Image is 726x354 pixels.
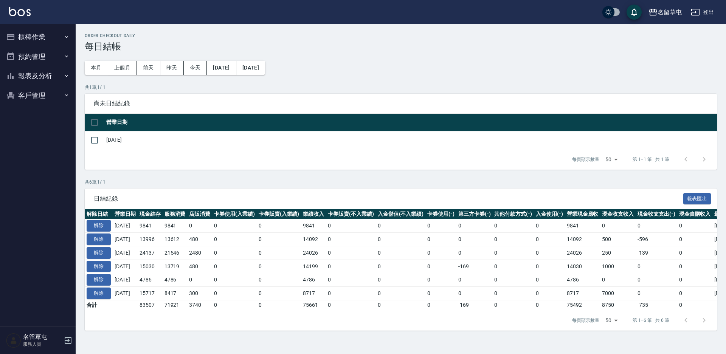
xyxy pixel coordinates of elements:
td: 0 [677,246,713,260]
td: 0 [326,287,376,300]
td: 250 [600,246,636,260]
td: 0 [492,273,534,287]
td: 3740 [187,300,212,310]
td: 0 [492,233,534,246]
td: [DATE] [113,260,138,273]
td: 75661 [301,300,326,310]
a: 報表匯出 [683,195,711,202]
div: 50 [602,149,621,170]
th: 業績收入 [301,209,326,219]
td: 0 [492,300,534,310]
button: [DATE] [207,61,236,75]
td: 83507 [138,300,163,310]
button: save [627,5,642,20]
img: Logo [9,7,31,16]
td: 0 [456,273,493,287]
td: 0 [636,273,677,287]
th: 其他付款方式(-) [492,209,534,219]
td: 24026 [301,246,326,260]
span: 尚未日結紀錄 [94,100,708,107]
td: 0 [677,273,713,287]
th: 入金儲值(不入業績) [376,209,426,219]
td: 14092 [565,233,600,246]
td: 0 [534,233,565,246]
td: 0 [636,287,677,300]
th: 解除日結 [85,209,113,219]
th: 現金自購收入 [677,209,713,219]
td: [DATE] [113,273,138,287]
button: 登出 [688,5,717,19]
td: 0 [376,300,426,310]
td: 0 [326,219,376,233]
td: 8750 [600,300,636,310]
td: 0 [212,273,257,287]
td: 0 [212,260,257,273]
p: 共 1 筆, 1 / 1 [85,84,717,91]
td: 24026 [565,246,600,260]
td: [DATE] [113,246,138,260]
td: 0 [425,246,456,260]
th: 服務消費 [163,209,188,219]
td: 0 [187,273,212,287]
td: 0 [677,233,713,246]
th: 現金收支支出(-) [636,209,677,219]
td: [DATE] [113,233,138,246]
h3: 每日結帳 [85,41,717,52]
td: 0 [456,287,493,300]
button: 客戶管理 [3,86,73,105]
td: 14092 [301,233,326,246]
td: 0 [425,300,456,310]
td: 13719 [163,260,188,273]
th: 營業日期 [113,209,138,219]
td: 0 [257,287,301,300]
td: 0 [600,273,636,287]
td: 0 [534,260,565,273]
td: 合計 [85,300,113,310]
td: -735 [636,300,677,310]
td: 8417 [163,287,188,300]
td: 0 [534,246,565,260]
td: 7000 [600,287,636,300]
td: 0 [187,219,212,233]
button: 預約管理 [3,47,73,66]
td: 0 [534,287,565,300]
div: 50 [602,310,621,331]
button: 前天 [137,61,160,75]
td: 2480 [187,246,212,260]
td: 8717 [301,287,326,300]
td: 0 [636,219,677,233]
p: 每頁顯示數量 [572,317,599,324]
td: 0 [425,233,456,246]
button: 櫃檯作業 [3,27,73,47]
td: 0 [376,273,426,287]
td: 0 [257,300,301,310]
td: 4786 [301,273,326,287]
button: 報表匯出 [683,193,711,205]
td: 0 [257,260,301,273]
td: 9841 [138,219,163,233]
td: 21546 [163,246,188,260]
td: 480 [187,233,212,246]
td: 0 [257,233,301,246]
div: 名留草屯 [658,8,682,17]
td: 0 [212,287,257,300]
td: 480 [187,260,212,273]
td: 0 [492,246,534,260]
td: 0 [257,246,301,260]
td: 0 [376,219,426,233]
td: 0 [456,219,493,233]
td: 0 [212,219,257,233]
td: 71921 [163,300,188,310]
button: 報表及分析 [3,66,73,86]
button: 昨天 [160,61,184,75]
td: 9841 [565,219,600,233]
button: 解除 [87,274,111,286]
td: 15030 [138,260,163,273]
th: 現金結存 [138,209,163,219]
td: 300 [187,287,212,300]
button: 名留草屯 [645,5,685,20]
td: 0 [677,287,713,300]
td: 15717 [138,287,163,300]
th: 現金收支收入 [600,209,636,219]
td: 0 [677,260,713,273]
